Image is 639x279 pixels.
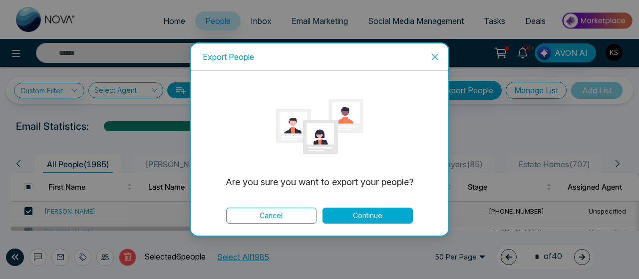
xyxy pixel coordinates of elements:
[276,83,363,170] img: loading
[421,43,448,70] button: Close
[322,208,413,224] button: Continue
[203,51,436,62] div: Export People
[226,208,317,224] button: Cancel
[214,175,424,189] p: Are you sure you want to export your people?
[431,53,439,61] span: close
